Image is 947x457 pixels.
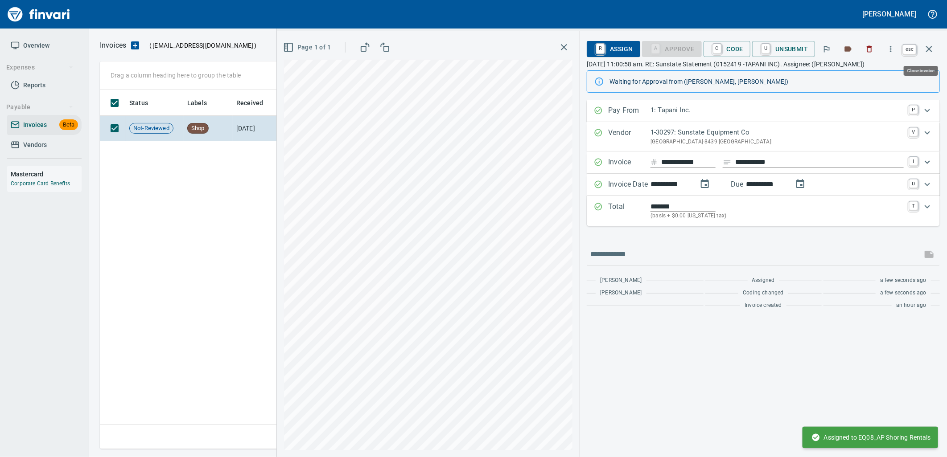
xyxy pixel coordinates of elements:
img: Finvari [5,4,72,25]
span: an hour ago [896,301,926,310]
a: C [713,44,721,53]
nav: breadcrumb [100,40,126,51]
button: Payable [3,99,77,115]
span: Labels [187,98,207,108]
button: Labels [838,39,858,59]
button: Discard [860,39,879,59]
p: 1: Tapani Inc. [651,105,904,115]
span: [EMAIL_ADDRESS][DOMAIN_NAME] [152,41,254,50]
h5: [PERSON_NAME] [863,9,916,19]
span: Status [129,98,160,108]
a: U [762,44,770,53]
span: [PERSON_NAME] [600,276,642,285]
div: Expand [587,122,940,151]
a: R [596,44,605,53]
span: Invoices [23,119,47,131]
p: Invoice [608,157,651,168]
button: CCode [704,41,751,57]
a: Vendors [7,135,82,155]
p: Due [731,179,773,190]
button: Flag [817,39,836,59]
button: Expenses [3,59,77,76]
span: Not-Reviewed [130,124,173,133]
a: esc [903,45,916,54]
span: Labels [187,98,218,108]
span: a few seconds ago [880,276,926,285]
div: Expand [587,174,940,196]
span: Status [129,98,148,108]
svg: Invoice number [651,157,658,167]
p: Invoice Date [608,179,651,191]
svg: Invoice description [723,158,732,167]
td: [DATE] [233,116,282,141]
a: D [909,179,918,188]
div: Expand [587,151,940,174]
span: Assigned [752,276,775,285]
p: Total [608,201,651,220]
span: Page 1 of 1 [285,42,331,53]
span: This records your message into the invoice and notifies anyone mentioned [918,244,940,265]
p: 1-30297: Sunstate Equipment Co [651,127,904,138]
span: Code [711,41,744,57]
button: change due date [790,173,811,195]
span: Vendors [23,139,47,151]
span: Invoice created [745,301,782,310]
p: Drag a column heading here to group the table [111,71,241,80]
button: More [881,39,901,59]
span: Assign [594,41,633,57]
a: I [909,157,918,166]
p: Pay From [608,105,651,117]
span: Overview [23,40,49,51]
a: Overview [7,36,82,56]
div: Coding Required [642,45,702,52]
button: Upload an Invoice [126,40,144,51]
a: P [909,105,918,114]
p: Vendor [608,127,651,146]
p: ( ) [144,41,257,50]
p: Invoices [100,40,126,51]
a: Reports [7,75,82,95]
p: [GEOGRAPHIC_DATA]-8439 [GEOGRAPHIC_DATA] [651,138,904,147]
a: InvoicesBeta [7,115,82,135]
span: Received [236,98,263,108]
a: T [909,201,918,210]
button: [PERSON_NAME] [861,7,918,21]
p: (basis + $0.00 [US_STATE] tax) [651,212,904,220]
span: a few seconds ago [880,289,926,298]
span: Payable [6,102,74,113]
span: Unsubmit [759,41,808,57]
div: Expand [587,100,940,122]
a: V [909,127,918,136]
button: RAssign [587,41,640,57]
span: Assigned to EQ08_AP Shoring Rentals [811,433,931,442]
span: Shop [188,124,208,133]
span: Reports [23,80,45,91]
button: Page 1 of 1 [281,39,334,56]
span: Expenses [6,62,74,73]
div: Expand [587,196,940,226]
span: Coding changed [743,289,783,298]
h6: Mastercard [11,169,82,179]
span: Received [236,98,275,108]
span: Beta [59,120,78,130]
a: Corporate Card Benefits [11,180,70,187]
button: change date [694,173,716,195]
div: Waiting for Approval from ([PERSON_NAME], [PERSON_NAME]) [609,73,932,90]
p: [DATE] 11:00:58 am. RE: Sunstate Statement (0152419 -TAPANI INC). Assignee: ([PERSON_NAME]) [587,60,940,69]
button: UUnsubmit [752,41,815,57]
span: [PERSON_NAME] [600,289,642,298]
